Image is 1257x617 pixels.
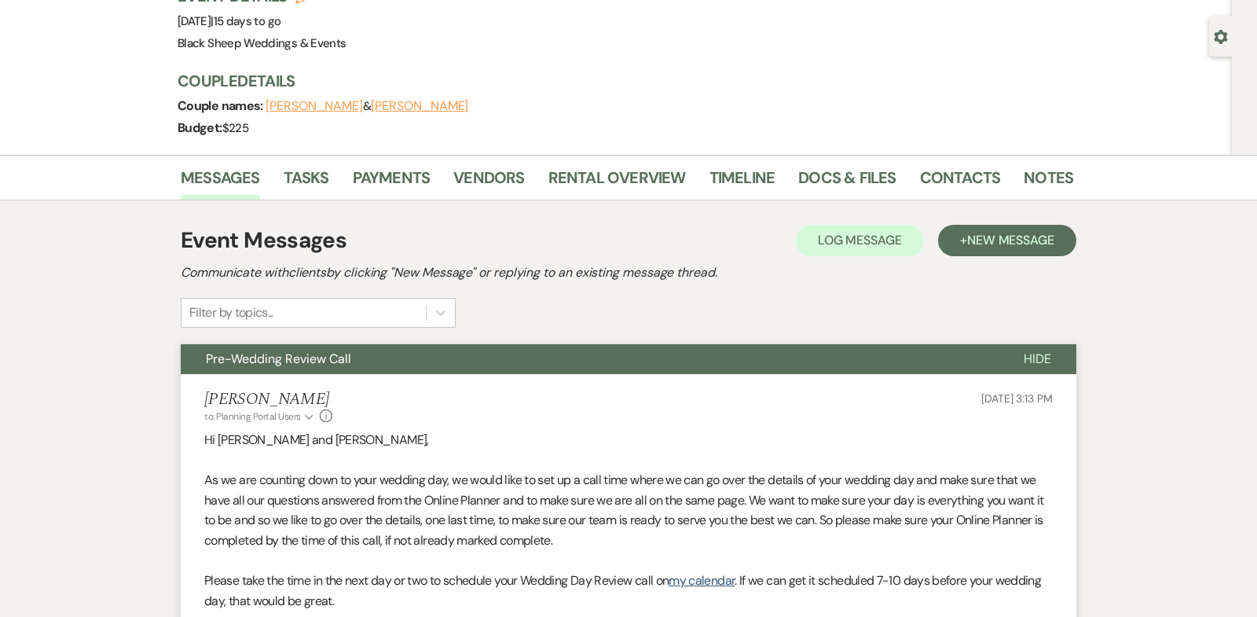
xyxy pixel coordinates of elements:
span: Pre-Wedding Review Call [206,351,351,367]
span: Couple names: [178,97,266,114]
button: Pre-Wedding Review Call [181,344,999,374]
button: [PERSON_NAME] [371,100,468,112]
h5: [PERSON_NAME] [204,390,332,409]
span: Log Message [818,232,902,248]
button: Open lead details [1214,28,1228,43]
span: $225 [222,120,248,136]
span: | [211,13,280,29]
a: Payments [353,165,431,200]
button: Log Message [796,225,924,256]
button: to: Planning Portal Users [204,409,316,424]
span: Black Sheep Weddings & Events [178,35,346,51]
span: Please take the time in the next day or two to schedule your Wedding Day Review call on [204,572,669,589]
button: +New Message [938,225,1076,256]
a: Docs & Files [798,165,896,200]
span: Budget: [178,119,222,136]
span: 15 days to go [214,13,281,29]
span: Hi [PERSON_NAME] and [PERSON_NAME], [204,432,429,448]
a: Contacts [920,165,1001,200]
a: my calendar [669,572,735,589]
a: Tasks [284,165,329,200]
a: Messages [181,165,260,200]
button: [PERSON_NAME] [266,100,363,112]
span: Hide [1024,351,1051,367]
span: [DATE] [178,13,280,29]
span: New Message [967,232,1054,248]
span: As we are counting down to your wedding day, we would like to set up a call time where we can go ... [204,472,1044,549]
a: Rental Overview [548,165,686,200]
span: [DATE] 3:13 PM [981,391,1053,406]
button: Hide [999,344,1076,374]
a: Vendors [453,165,524,200]
span: . If we can get it scheduled 7-10 days before your wedding day, that would be great. [204,572,1041,609]
div: Filter by topics... [189,303,273,322]
h2: Communicate with clients by clicking "New Message" or replying to an existing message thread. [181,263,1076,282]
span: to: Planning Portal Users [204,410,301,423]
h3: Couple Details [178,70,1057,92]
span: & [266,98,468,114]
h1: Event Messages [181,224,346,257]
a: Notes [1024,165,1073,200]
a: Timeline [709,165,775,200]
